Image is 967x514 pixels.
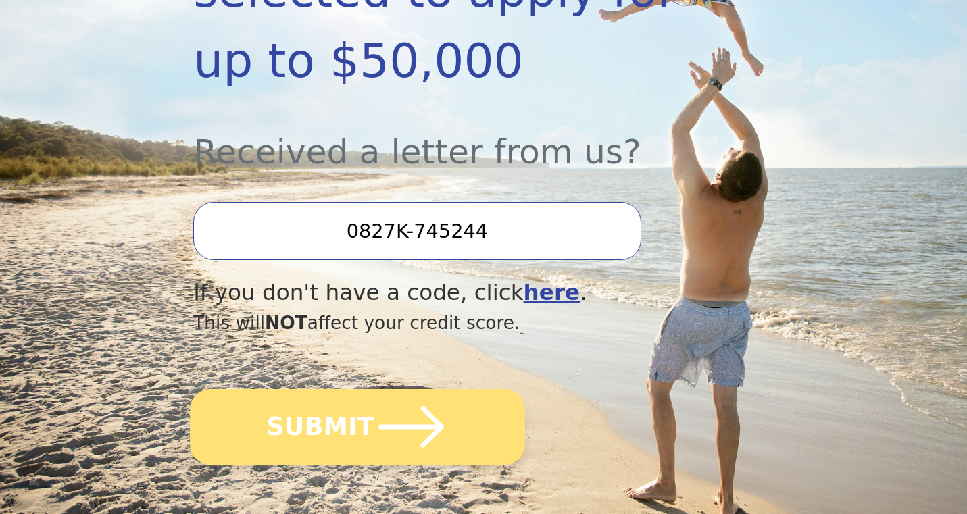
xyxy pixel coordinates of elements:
[265,312,307,333] span: NOT
[193,276,687,309] div: If you don't have a code, click .
[524,280,580,305] a: here
[190,389,525,465] button: SUBMIT
[193,309,687,336] div: This will affect your credit score.
[193,96,687,178] div: Received a letter from us?
[193,202,641,260] input: Enter your Offer Code:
